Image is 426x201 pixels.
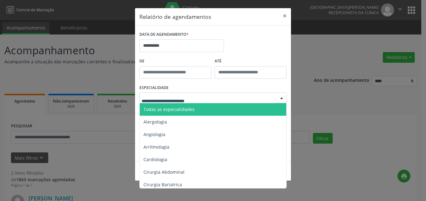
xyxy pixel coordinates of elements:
label: ATÉ [215,56,287,66]
span: Cirurgia Bariatrica [143,182,182,188]
span: Cardiologia [143,156,167,162]
span: Todas as especialidades [143,106,195,112]
span: Cirurgia Abdominal [143,169,184,175]
span: Arritmologia [143,144,169,150]
span: Angiologia [143,131,165,137]
h5: Relatório de agendamentos [139,13,211,21]
label: De [139,56,211,66]
span: Alergologia [143,119,167,125]
label: DATA DE AGENDAMENTO [139,30,189,40]
label: ESPECIALIDADE [139,83,169,93]
button: Close [278,8,291,24]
